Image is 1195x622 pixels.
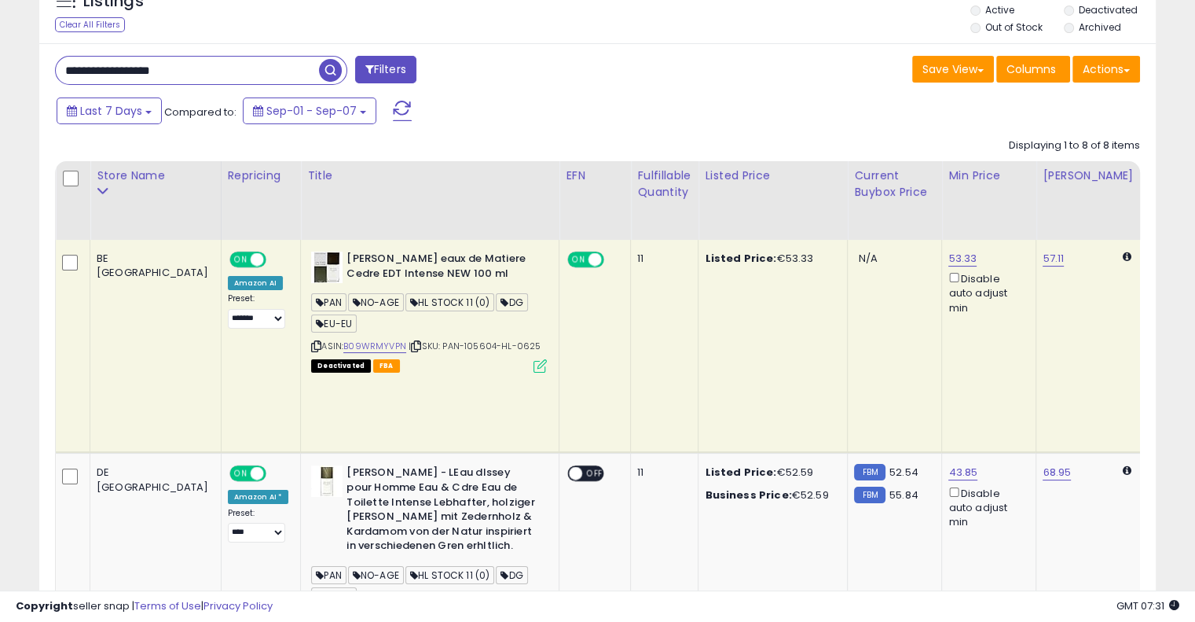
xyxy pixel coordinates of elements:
[311,566,346,584] span: PAN
[1009,138,1140,153] div: Displaying 1 to 8 of 8 items
[854,464,885,480] small: FBM
[346,252,537,285] b: [PERSON_NAME] eaux de Matiere Cedre EDT Intense NEW 100 ml
[582,467,607,480] span: OFF
[705,488,835,502] div: €52.59
[854,167,935,201] div: Current Buybox Price
[705,488,791,502] b: Business Price:
[373,359,400,373] span: FBA
[1078,20,1120,34] label: Archived
[266,103,357,119] span: Sep-01 - Sep-07
[889,488,918,502] span: 55.84
[343,340,406,353] a: B09WRMYVPN
[311,359,371,373] span: All listings that are unavailable for purchase on Amazon for any reason other than out-of-stock
[311,315,357,333] span: EU-EU
[311,252,343,283] img: 41aqnXw2H1L._SL40_.jpg
[355,56,416,83] button: Filters
[228,293,289,329] div: Preset:
[243,98,376,124] button: Sep-01 - Sep-07
[889,465,918,480] span: 52.54
[569,253,588,267] span: ON
[854,487,885,503] small: FBM
[705,466,835,480] div: €52.59
[409,340,541,352] span: | SKU: PAN-105604-HL-0625
[996,56,1070,83] button: Columns
[228,508,289,543] div: Preset:
[231,467,251,480] span: ON
[16,598,73,613] strong: Copyright
[1043,167,1136,184] div: [PERSON_NAME]
[57,98,162,124] button: Last 7 Days
[55,17,125,32] div: Clear All Filters
[1043,251,1064,267] a: 57.11
[496,566,527,584] span: DG
[858,251,877,266] span: N/A
[705,252,835,266] div: €53.33
[637,167,691,201] div: Fulfillable Quantity
[705,251,776,266] b: Listed Price:
[1116,598,1179,613] span: 2025-09-15 07:31 GMT
[263,467,288,480] span: OFF
[263,253,288,267] span: OFF
[228,276,283,290] div: Amazon AI
[311,466,343,497] img: 417GF2kPVdL._SL40_.jpg
[97,252,209,280] div: BE [GEOGRAPHIC_DATA]
[16,599,273,614] div: seller snap | |
[97,466,209,494] div: DE [GEOGRAPHIC_DATA]
[602,253,627,267] span: OFF
[311,252,547,371] div: ASIN:
[1122,466,1131,476] i: Calculated using Dynamic Max Price.
[705,465,776,480] b: Listed Price:
[228,490,289,504] div: Amazon AI *
[566,167,624,184] div: EFN
[231,253,251,267] span: ON
[348,293,404,311] span: NO-AGE
[985,3,1014,17] label: Active
[164,105,236,120] span: Compared to:
[348,566,404,584] span: NO-AGE
[405,293,494,311] span: HL STOCK 11 (0)
[1043,465,1071,480] a: 68.95
[948,465,977,480] a: 43.85
[1078,3,1137,17] label: Deactivated
[405,566,494,584] span: HL STOCK 11 (0)
[80,103,142,119] span: Last 7 Days
[948,167,1029,184] div: Min Price
[97,167,214,184] div: Store Name
[228,167,295,184] div: Repricing
[637,252,686,266] div: 11
[134,598,201,613] a: Terms of Use
[203,598,273,613] a: Privacy Policy
[705,167,841,184] div: Listed Price
[948,251,977,267] a: 53.33
[496,293,527,311] span: DG
[948,270,1024,315] div: Disable auto adjust min
[307,167,552,184] div: Title
[985,20,1043,34] label: Out of Stock
[948,484,1024,530] div: Disable auto adjust min
[346,466,537,557] b: [PERSON_NAME] - LEau dIssey pour Homme Eau & Cdre Eau de Toilette Intense Lebhafter, holziger [PE...
[1006,61,1056,77] span: Columns
[637,466,686,480] div: 11
[912,56,994,83] button: Save View
[311,293,346,311] span: PAN
[1072,56,1140,83] button: Actions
